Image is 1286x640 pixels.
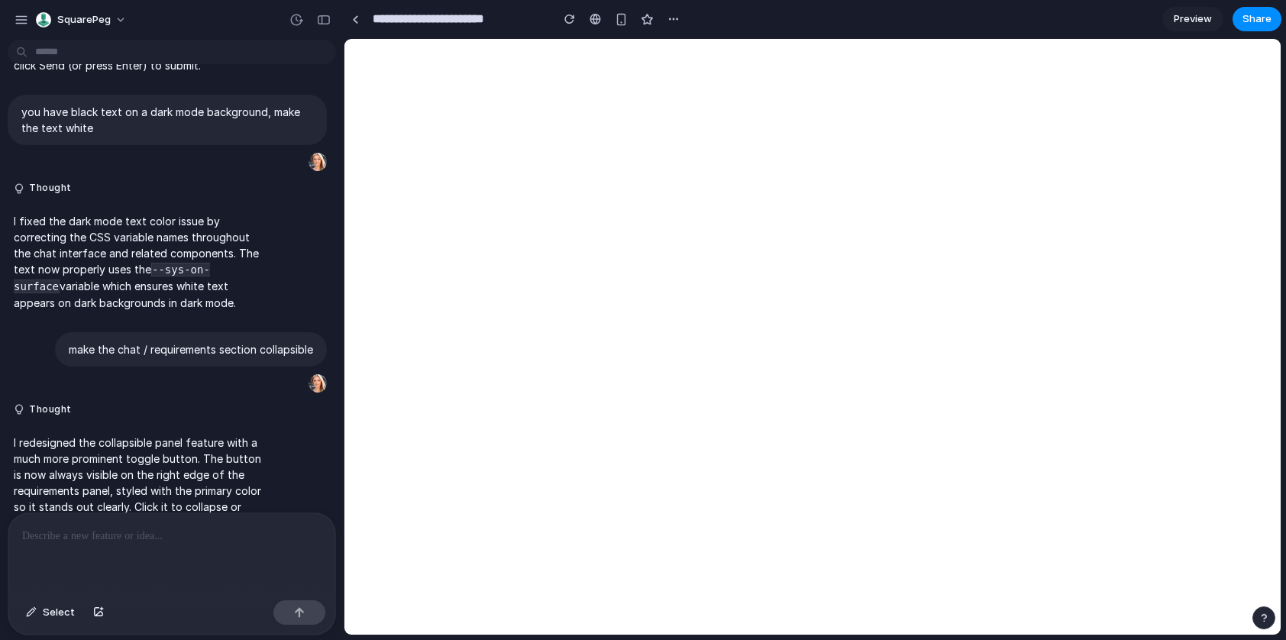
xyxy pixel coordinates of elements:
[14,435,269,531] p: I redesigned the collapsible panel feature with a much more prominent toggle button. The button i...
[43,605,75,620] span: Select
[21,104,313,136] p: you have black text on a dark mode background, make the text white
[18,600,82,625] button: Select
[57,12,111,27] span: SquarePeg
[14,213,269,311] p: I fixed the dark mode text color issue by correcting the CSS variable names throughout the chat i...
[69,341,313,357] p: make the chat / requirements section collapsible
[1162,7,1223,31] a: Preview
[30,8,134,32] button: SquarePeg
[1242,11,1271,27] span: Share
[1233,7,1281,31] button: Share
[1174,11,1212,27] span: Preview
